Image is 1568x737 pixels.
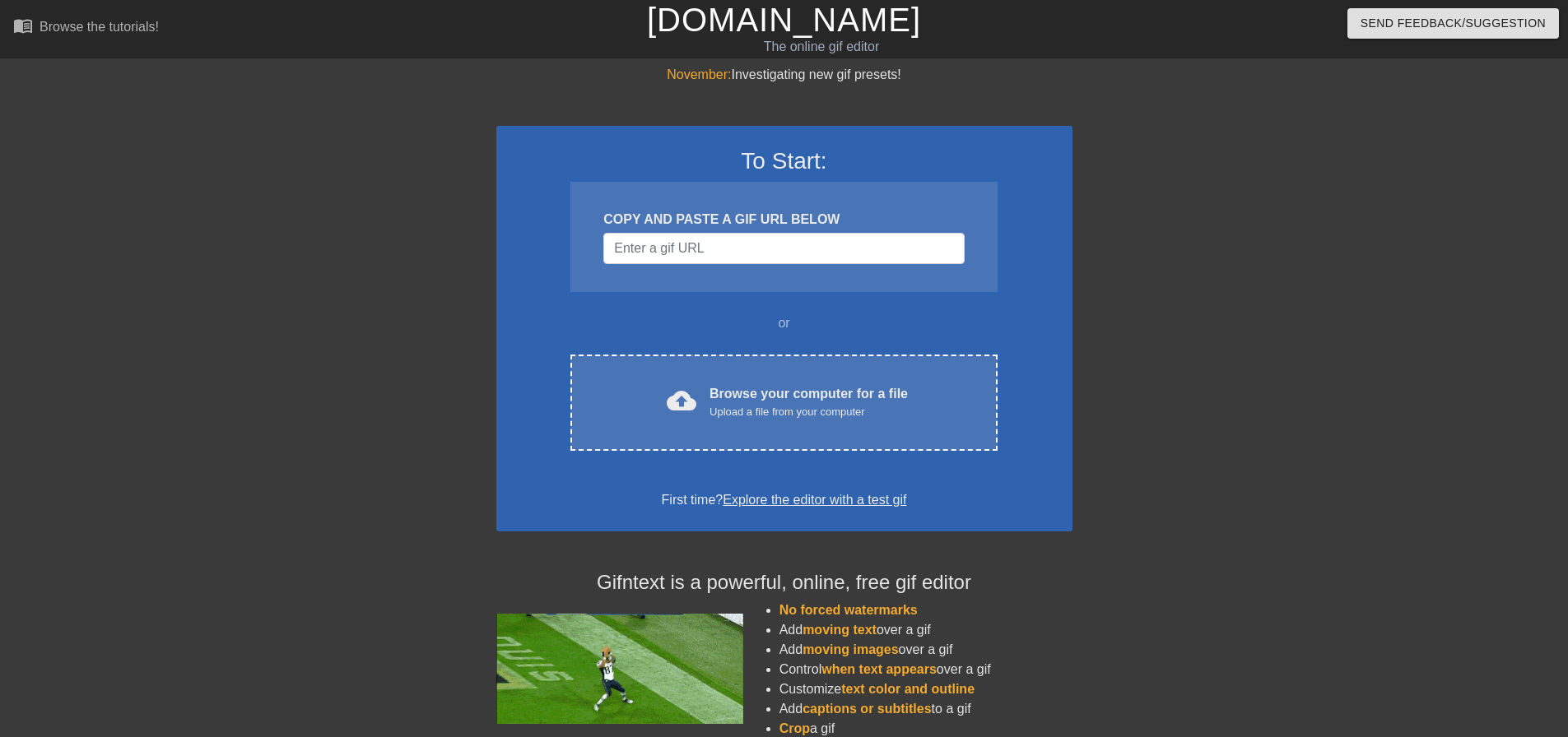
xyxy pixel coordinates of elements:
button: Send Feedback/Suggestion [1347,8,1559,39]
span: No forced watermarks [779,603,918,617]
li: Add over a gif [779,640,1072,660]
div: Investigating new gif presets! [496,65,1072,85]
li: Add over a gif [779,620,1072,640]
span: Crop [779,721,810,735]
div: Browse your computer for a file [710,384,908,420]
span: cloud_upload [667,386,696,415]
h4: Gifntext is a powerful, online, free gif editor [496,571,1072,595]
div: Upload a file from your computer [710,404,908,420]
span: moving images [803,642,898,656]
div: COPY AND PASTE A GIF URL BELOW [603,210,964,229]
span: captions or subtitles [803,702,931,716]
a: Explore the editor with a test gif [723,493,906,507]
li: Control over a gif [779,660,1072,679]
span: menu_book [13,16,33,35]
span: Send Feedback/Suggestion [1361,13,1546,34]
div: First time? [518,490,1051,510]
span: November: [667,67,731,81]
img: football_small.gif [496,614,743,724]
li: Add to a gif [779,699,1072,719]
a: [DOMAIN_NAME] [647,2,921,38]
a: Browse the tutorials! [13,16,159,41]
div: Browse the tutorials! [40,20,159,34]
div: The online gif editor [531,37,1112,57]
span: moving text [803,623,877,637]
div: or [539,313,1030,333]
li: Customize [779,679,1072,699]
h3: To Start: [518,147,1051,175]
span: text color and outline [841,682,975,696]
span: when text appears [821,662,937,676]
input: Username [603,233,964,264]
